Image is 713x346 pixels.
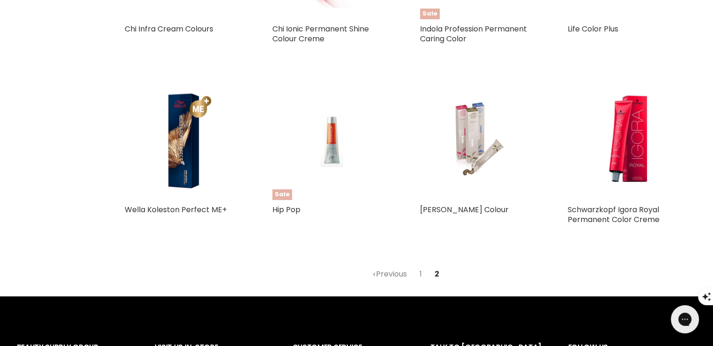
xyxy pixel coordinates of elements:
[666,302,704,337] iframe: Gorgias live chat messenger
[272,189,292,200] span: Sale
[420,80,540,200] a: De Lorenzo Nova Colour
[272,204,300,215] a: Hip Pop
[420,8,440,19] span: Sale
[292,80,371,200] img: Hip Pop
[429,266,444,283] span: 2
[272,80,392,200] a: Hip PopSale
[367,266,412,283] a: Previous
[420,204,509,215] a: [PERSON_NAME] Colour
[440,80,519,200] img: De Lorenzo Nova Colour
[568,204,660,225] a: Schwarzkopf Igora Royal Permanent Color Creme
[568,23,618,34] a: Life Color Plus
[125,23,213,34] a: Chi Infra Cream Colours
[272,23,369,44] a: Chi Ionic Permanent Shine Colour Creme
[414,266,427,283] a: 1
[568,80,687,200] a: Schwarzkopf Igora Royal Permanent Color Creme
[420,23,527,44] a: Indola Profession Permanent Caring Color
[587,80,667,200] img: Schwarzkopf Igora Royal Permanent Color Creme
[125,204,227,215] a: Wella Koleston Perfect ME+
[125,80,244,200] img: Wella Koleston Perfect ME+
